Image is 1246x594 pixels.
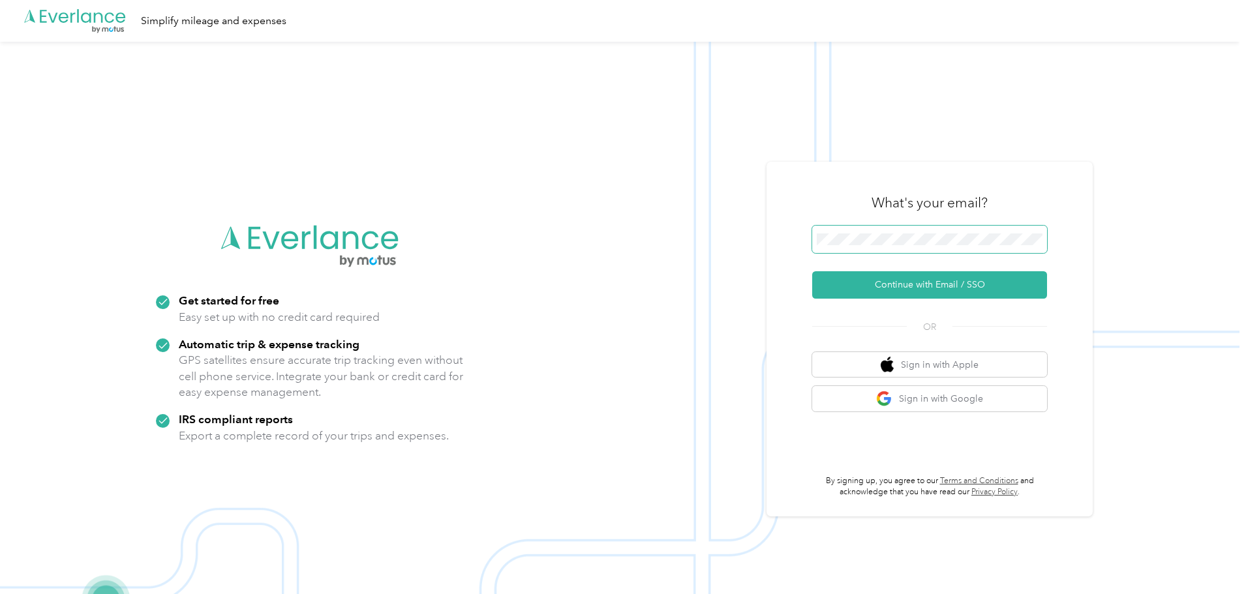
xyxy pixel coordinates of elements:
[876,391,892,407] img: google logo
[812,386,1047,411] button: google logoSign in with Google
[179,428,449,444] p: Export a complete record of your trips and expenses.
[179,337,359,351] strong: Automatic trip & expense tracking
[907,320,952,334] span: OR
[881,357,894,373] img: apple logo
[812,475,1047,498] p: By signing up, you agree to our and acknowledge that you have read our .
[179,352,464,400] p: GPS satellites ensure accurate trip tracking even without cell phone service. Integrate your bank...
[179,293,279,307] strong: Get started for free
[179,309,380,325] p: Easy set up with no credit card required
[940,476,1018,486] a: Terms and Conditions
[141,13,286,29] div: Simplify mileage and expenses
[812,271,1047,299] button: Continue with Email / SSO
[179,412,293,426] strong: IRS compliant reports
[971,487,1018,497] a: Privacy Policy
[872,194,988,212] h3: What's your email?
[812,352,1047,378] button: apple logoSign in with Apple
